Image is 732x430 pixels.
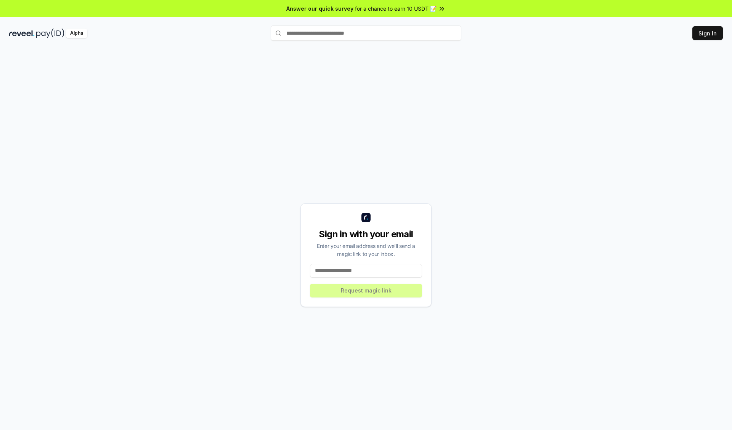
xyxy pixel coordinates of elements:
img: logo_small [361,213,371,222]
span: for a chance to earn 10 USDT 📝 [355,5,437,13]
img: pay_id [36,29,64,38]
div: Sign in with your email [310,228,422,240]
img: reveel_dark [9,29,35,38]
span: Answer our quick survey [286,5,353,13]
div: Enter your email address and we’ll send a magic link to your inbox. [310,242,422,258]
div: Alpha [66,29,87,38]
button: Sign In [692,26,723,40]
